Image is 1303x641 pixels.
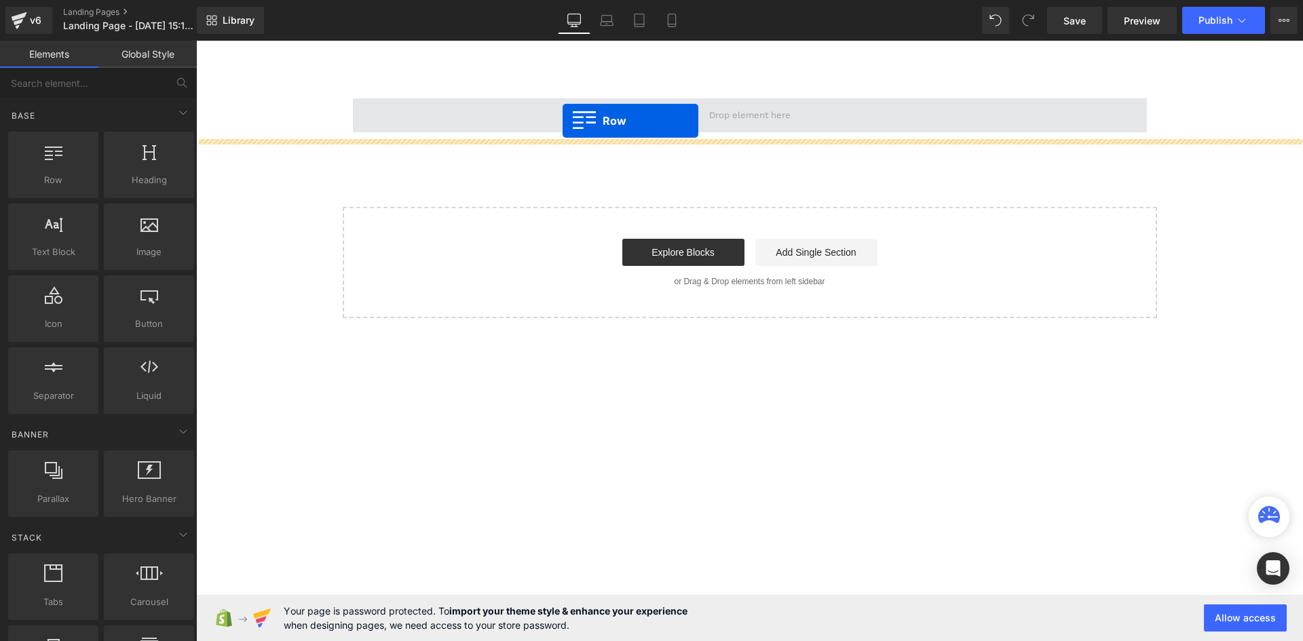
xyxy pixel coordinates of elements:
[1108,7,1177,34] a: Preview
[1204,604,1287,632] button: Allow access
[1198,15,1232,26] span: Publish
[63,7,219,18] a: Landing Pages
[10,531,43,544] span: Stack
[63,20,193,31] span: Landing Page - [DATE] 15:12:21
[426,198,548,225] a: Explore Blocks
[108,595,190,609] span: Carousel
[12,317,94,331] span: Icon
[1182,7,1265,34] button: Publish
[108,492,190,506] span: Hero Banner
[5,7,52,34] a: v6
[1063,14,1086,28] span: Save
[12,595,94,609] span: Tabs
[108,173,190,187] span: Heading
[10,109,37,122] span: Base
[1015,7,1042,34] button: Redo
[27,12,44,29] div: v6
[108,317,190,331] span: Button
[12,173,94,187] span: Row
[558,7,590,34] a: Desktop
[656,7,688,34] a: Mobile
[10,428,50,441] span: Banner
[108,389,190,403] span: Liquid
[12,245,94,259] span: Text Block
[98,41,197,68] a: Global Style
[1270,7,1298,34] button: More
[982,7,1009,34] button: Undo
[449,605,687,617] strong: import your theme style & enhance your experience
[1124,14,1160,28] span: Preview
[223,14,254,26] span: Library
[12,389,94,403] span: Separator
[108,245,190,259] span: Image
[559,198,681,225] a: Add Single Section
[623,7,656,34] a: Tablet
[284,604,687,632] span: Your page is password protected. To when designing pages, we need access to your store password.
[1257,552,1289,585] div: Open Intercom Messenger
[168,236,939,246] p: or Drag & Drop elements from left sidebar
[590,7,623,34] a: Laptop
[12,492,94,506] span: Parallax
[197,7,264,34] a: New Library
